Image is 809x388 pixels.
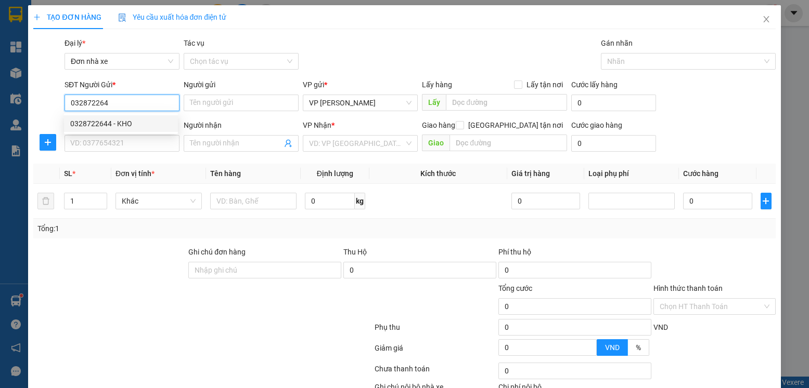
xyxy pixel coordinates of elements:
[355,193,365,209] span: kg
[464,119,567,131] span: [GEOGRAPHIC_DATA] tận nơi
[184,119,299,131] div: Người nhận
[571,121,622,129] label: Cước giao hàng
[450,135,567,151] input: Dọc đường
[601,39,633,47] label: Gán nhãn
[118,14,126,22] img: icon
[188,248,246,256] label: Ghi chú đơn hàng
[70,118,172,129] div: 0328722644 - KHO
[122,193,196,209] span: Khác
[498,246,651,262] div: Phí thu hộ
[284,139,292,148] span: user-add
[761,193,771,209] button: plus
[37,223,313,234] div: Tổng: 1
[762,15,771,23] span: close
[571,95,657,111] input: Cước lấy hàng
[422,94,446,111] span: Lấy
[422,81,452,89] span: Lấy hàng
[420,169,456,178] span: Kích thước
[584,164,679,184] th: Loại phụ phí
[303,79,418,90] div: VP gửi
[65,39,85,47] span: Đại lý
[40,138,56,146] span: plus
[571,81,618,89] label: Cước lấy hàng
[71,53,173,69] span: Đơn nhà xe
[422,135,450,151] span: Giao
[653,323,668,331] span: VND
[683,169,718,178] span: Cước hàng
[752,5,781,34] button: Close
[210,193,297,209] input: VD: Bàn, Ghế
[184,79,299,90] div: Người gửi
[309,95,412,111] span: VP Nguyễn Văn Cừ
[64,115,178,132] div: 0328722644 - KHO
[210,169,241,178] span: Tên hàng
[40,134,56,151] button: plus
[188,262,341,278] input: Ghi chú đơn hàng
[374,363,497,381] div: Chưa thanh toán
[317,169,353,178] span: Định lượng
[33,13,101,21] span: TẠO ĐƠN HÀNG
[498,284,532,292] span: Tổng cước
[571,135,657,152] input: Cước giao hàng
[511,193,581,209] input: 0
[374,322,497,340] div: Phụ thu
[446,94,567,111] input: Dọc đường
[422,121,455,129] span: Giao hàng
[37,193,54,209] button: delete
[64,169,72,178] span: SL
[118,13,227,21] span: Yêu cầu xuất hóa đơn điện tử
[343,248,367,256] span: Thu Hộ
[511,169,550,178] span: Giá trị hàng
[115,169,155,178] span: Đơn vị tính
[636,343,641,352] span: %
[65,79,179,90] div: SĐT Người Gửi
[184,39,204,47] label: Tác vụ
[303,121,331,129] span: VP Nhận
[653,284,723,292] label: Hình thức thanh toán
[605,343,620,352] span: VND
[33,14,41,21] span: plus
[522,79,567,90] span: Lấy tận nơi
[374,342,497,360] div: Giảm giá
[761,197,771,205] span: plus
